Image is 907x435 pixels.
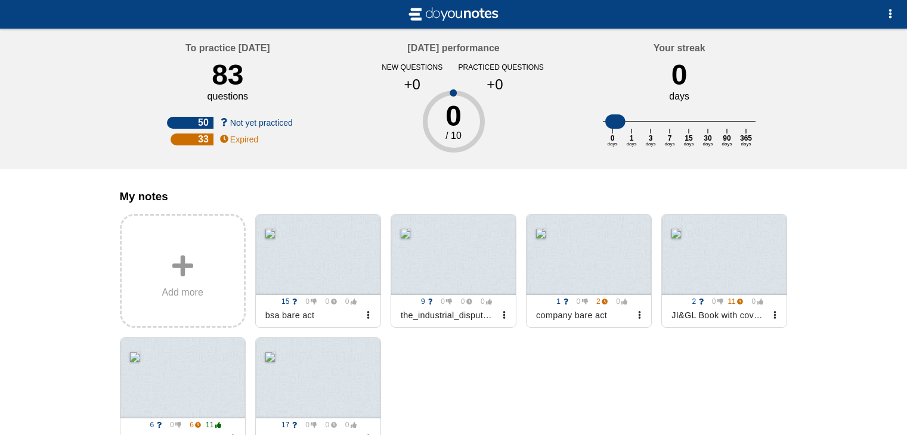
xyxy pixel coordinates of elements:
span: 2 [590,297,608,306]
text: 1 [630,134,634,142]
text: 30 [704,134,712,142]
div: days [669,91,689,102]
span: 0 [745,297,763,306]
span: 2 [686,297,704,306]
text: 90 [723,134,731,142]
text: days [722,141,732,147]
text: days [627,141,637,147]
text: 365 [740,134,752,142]
span: 17 [279,421,297,429]
text: 3 [649,134,653,142]
div: bsa bare act [261,306,361,325]
span: 0 [299,421,317,429]
div: the_industrial_disputes_act [396,306,497,325]
span: 0 [319,421,337,429]
text: days [741,141,751,147]
a: 1 0 2 0 company bare act [526,214,652,328]
button: Options [878,2,902,26]
span: 9 [414,297,432,306]
div: 50 [167,117,213,129]
div: 0 [671,58,688,91]
span: 0 [610,297,628,306]
span: 0 [339,421,357,429]
h4: To practice [DATE] [185,43,270,54]
div: new questions [376,63,449,72]
span: 0 [475,297,493,306]
span: 6 [184,421,202,429]
span: Add more [162,287,203,298]
span: 11 [726,297,744,306]
span: 11 [203,421,221,429]
div: 33 [171,133,213,145]
text: 0 [611,134,615,142]
img: svg+xml;base64,CiAgICAgIDxzdmcgdmlld0JveD0iLTIgLTIgMjAgNCIgeG1sbnM9Imh0dHA6Ly93d3cudzMub3JnLzIwMD... [406,5,502,24]
div: 0 [371,102,536,130]
div: +0 [463,76,527,93]
text: 7 [668,134,672,142]
h4: Your streak [654,43,705,54]
div: practiced questions [459,63,532,72]
div: questions [208,91,249,102]
span: 0 [705,297,723,306]
h4: [DATE] performance [407,43,499,54]
span: 0 [435,297,453,306]
div: company bare act [531,306,632,325]
text: 15 [685,134,693,142]
a: 15 0 0 0 bsa bare act [255,214,381,328]
text: days [703,141,713,147]
div: +0 [380,76,444,93]
span: Expired [230,135,258,144]
text: days [608,141,618,147]
h3: My notes [120,190,788,203]
span: 6 [144,421,162,429]
span: 0 [454,297,472,306]
a: 9 0 0 0 the_industrial_disputes_act [391,214,516,328]
div: 83 [212,58,243,91]
div: / 10 [371,130,536,141]
text: days [646,141,656,147]
span: 1 [550,297,568,306]
span: 0 [299,297,317,306]
span: 0 [319,297,337,306]
span: 0 [570,297,588,306]
span: 15 [279,297,297,306]
span: Not yet practiced [230,118,293,128]
div: JI&GL Book with cover [DATE] [667,306,767,325]
text: days [684,141,694,147]
text: days [665,141,675,147]
a: 2 0 11 0 JI&GL Book with cover [DATE] [661,214,787,328]
span: 0 [163,421,181,429]
span: 0 [339,297,357,306]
